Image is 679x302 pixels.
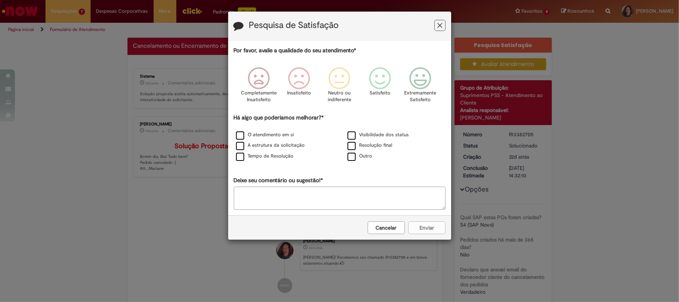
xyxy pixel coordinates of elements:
div: Satisfeito [361,62,399,113]
div: Completamente Insatisfeito [240,62,278,113]
label: Deixe seu comentário ou sugestão!* [234,177,323,184]
label: Tempo de Resolução [236,153,294,160]
label: Visibilidade dos status [348,131,409,138]
div: Insatisfeito [280,62,318,113]
label: Resolução final [348,142,393,149]
p: Neutro ou indiferente [326,90,353,103]
label: O atendimento em si [236,131,294,138]
label: Por favor, avalie a qualidade do seu atendimento* [234,47,356,55]
p: Extremamente Satisfeito [404,90,436,103]
label: Outro [348,153,372,160]
label: A estrutura da solicitação [236,142,305,149]
p: Insatisfeito [287,90,311,97]
p: Satisfeito [370,90,390,97]
div: Extremamente Satisfeito [401,62,439,113]
div: Há algo que poderíamos melhorar?* [234,114,446,162]
label: Pesquisa de Satisfação [249,21,339,30]
button: Cancelar [368,221,405,234]
p: Completamente Insatisfeito [241,90,277,103]
div: Neutro ou indiferente [320,62,358,113]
